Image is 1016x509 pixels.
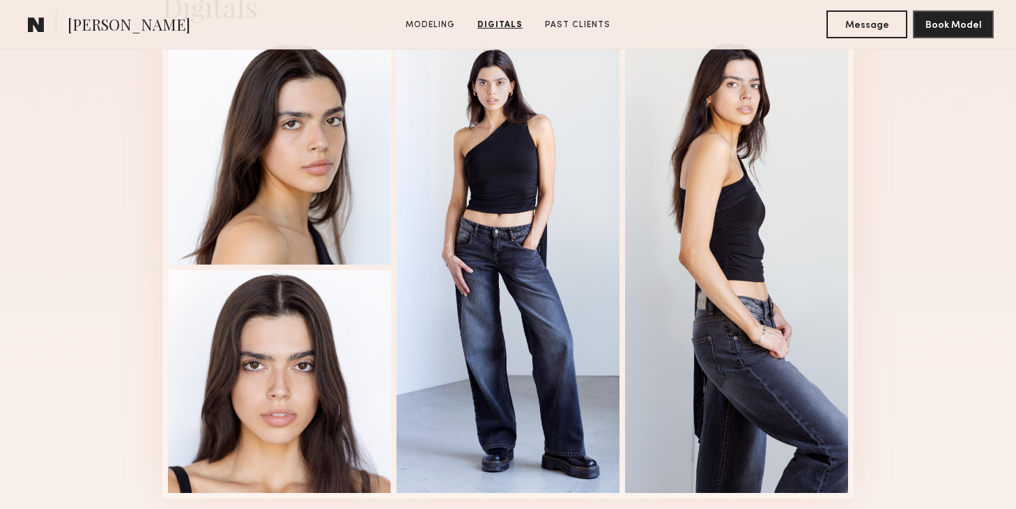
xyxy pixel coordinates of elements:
button: Message [826,10,907,38]
a: Modeling [400,19,461,31]
button: Book Model [913,10,994,38]
a: Book Model [913,18,994,30]
a: Past Clients [539,19,616,31]
span: [PERSON_NAME] [68,14,190,38]
a: Digitals [472,19,528,31]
